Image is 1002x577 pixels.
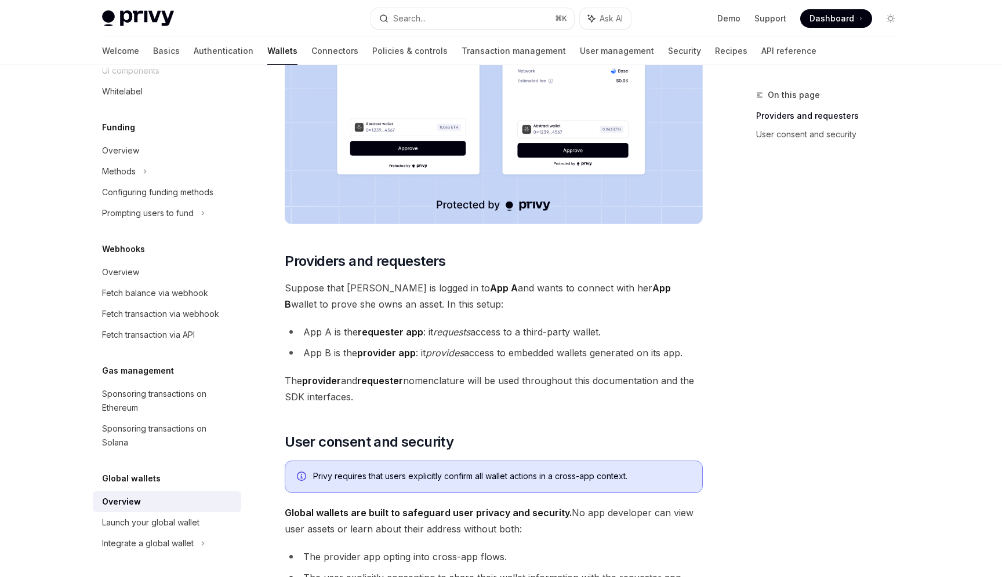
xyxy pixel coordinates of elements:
[93,324,241,345] a: Fetch transaction via API
[102,387,234,415] div: Sponsoring transactions on Ethereum
[357,347,416,359] strong: provider app
[93,304,241,324] a: Fetch transaction via webhook
[102,307,219,321] div: Fetch transaction via webhook
[102,144,139,158] div: Overview
[761,37,816,65] a: API reference
[756,125,909,144] a: User consent and security
[102,422,234,450] div: Sponsoring transactions on Solana
[555,14,567,23] span: ⌘ K
[102,328,195,342] div: Fetch transaction via API
[102,206,194,220] div: Prompting users to fund
[285,324,703,340] li: App A is the : it access to a third-party wallet.
[102,472,161,485] h5: Global wallets
[102,536,194,550] div: Integrate a global wallet
[433,326,470,338] em: requests
[462,37,566,65] a: Transaction management
[600,13,623,24] span: Ask AI
[102,286,208,300] div: Fetch balance via webhook
[313,470,691,483] div: Privy requires that users explicitly confirm all wallet actions in a cross-app context.
[809,13,854,24] span: Dashboard
[267,37,297,65] a: Wallets
[371,8,574,29] button: Search...⌘K
[800,9,872,28] a: Dashboard
[102,185,213,199] div: Configuring funding methods
[372,37,448,65] a: Policies & controls
[357,375,403,386] strong: requester
[93,262,241,283] a: Overview
[490,282,518,294] strong: App A
[102,120,135,134] h5: Funding
[194,37,253,65] a: Authentication
[102,165,136,178] div: Methods
[297,472,308,483] svg: Info
[285,373,703,405] span: The and nomenclature will be used throughout this documentation and the SDK interfaces.
[102,516,199,529] div: Launch your global wallet
[426,347,464,359] em: provides
[717,13,740,24] a: Demo
[754,13,786,24] a: Support
[93,140,241,161] a: Overview
[715,37,747,65] a: Recipes
[285,280,703,312] span: Suppose that [PERSON_NAME] is logged in to and wants to connect with her wallet to prove she owns...
[102,37,139,65] a: Welcome
[881,9,900,28] button: Toggle dark mode
[285,507,572,518] strong: Global wallets are built to safeguard user privacy and security.
[93,491,241,512] a: Overview
[285,282,671,310] strong: App B
[153,37,180,65] a: Basics
[93,81,241,102] a: Whitelabel
[93,512,241,533] a: Launch your global wallet
[393,12,426,25] div: Search...
[668,37,701,65] a: Security
[285,252,446,271] span: Providers and requesters
[102,85,143,98] div: Whitelabel
[102,364,174,378] h5: Gas management
[102,495,141,509] div: Overview
[358,326,423,338] strong: requester app
[93,283,241,304] a: Fetch balance via webhook
[302,375,341,386] strong: provider
[93,182,241,203] a: Configuring funding methods
[102,265,139,279] div: Overview
[756,107,909,125] a: Providers and requesters
[311,37,358,65] a: Connectors
[285,505,703,537] span: No app developer can view user assets or learn about their address without both:
[285,549,703,565] li: The provider app opting into cross-app flows.
[285,345,703,361] li: App B is the : it access to embedded wallets generated on its app.
[102,242,145,256] h5: Webhooks
[93,418,241,453] a: Sponsoring transactions on Solana
[768,88,820,102] span: On this page
[285,433,453,451] span: User consent and security
[580,37,654,65] a: User management
[102,10,174,27] img: light logo
[93,384,241,418] a: Sponsoring transactions on Ethereum
[580,8,631,29] button: Ask AI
